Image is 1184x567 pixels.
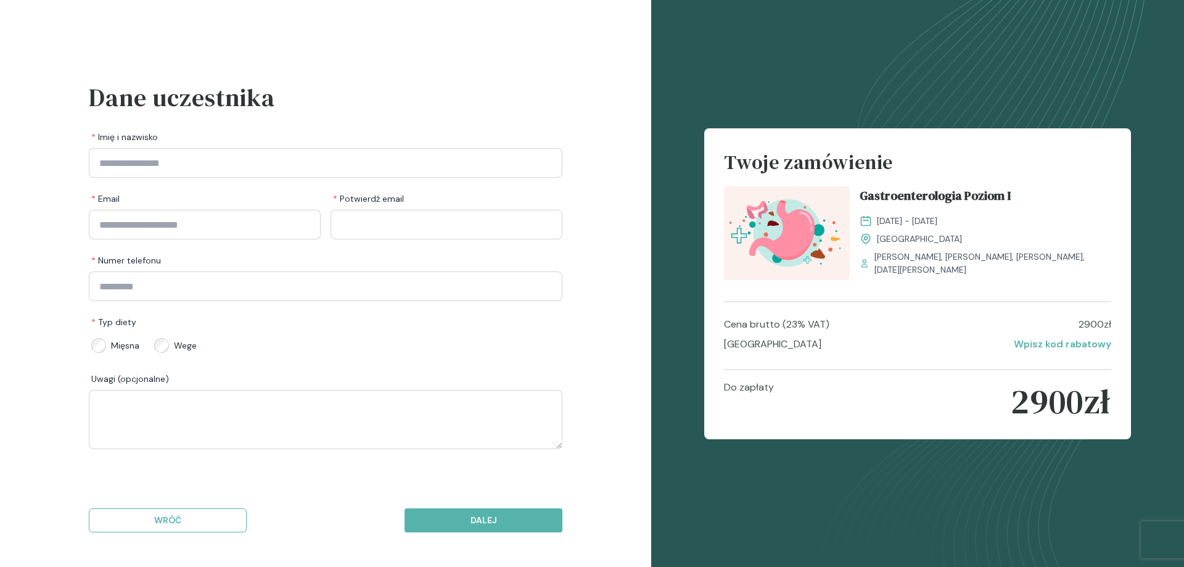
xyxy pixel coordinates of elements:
[91,373,169,385] span: Uwagi (opcjonalne)
[91,254,161,267] span: Numer telefonu
[89,271,562,301] input: Numer telefonu
[91,131,158,143] span: Imię i nazwisko
[724,337,821,352] p: [GEOGRAPHIC_DATA]
[331,210,562,239] input: Potwierdź email
[860,186,1011,210] span: Gastroenterologia Poziom I
[91,338,106,353] input: Mięsna
[874,250,1111,276] span: [PERSON_NAME], [PERSON_NAME], [PERSON_NAME], [DATE][PERSON_NAME]
[724,186,850,281] img: Zpbdlx5LeNNTxNvT_GastroI_T.svg
[111,339,139,352] span: Mięsna
[877,233,962,246] span: [GEOGRAPHIC_DATA]
[333,192,404,205] span: Potwierdź email
[724,317,829,332] p: Cena brutto (23% VAT)
[89,79,562,116] h3: Dane uczestnika
[877,215,937,228] span: [DATE] - [DATE]
[91,316,136,328] span: Typ diety
[405,508,562,532] button: Dalej
[89,210,321,239] input: Email
[415,514,552,527] p: Dalej
[724,148,1111,186] h4: Twoje zamówienie
[1014,337,1111,352] p: Wpisz kod rabatowy
[174,339,197,352] span: Wege
[89,508,247,532] button: Wróć
[1079,317,1111,332] p: 2900 zł
[91,192,120,205] span: Email
[724,380,774,423] p: Do zapłaty
[1011,380,1111,423] p: 2900 zł
[89,148,562,178] input: Imię i nazwisko
[154,338,169,353] input: Wege
[99,514,236,527] p: Wróć
[860,186,1111,210] a: Gastroenterologia Poziom I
